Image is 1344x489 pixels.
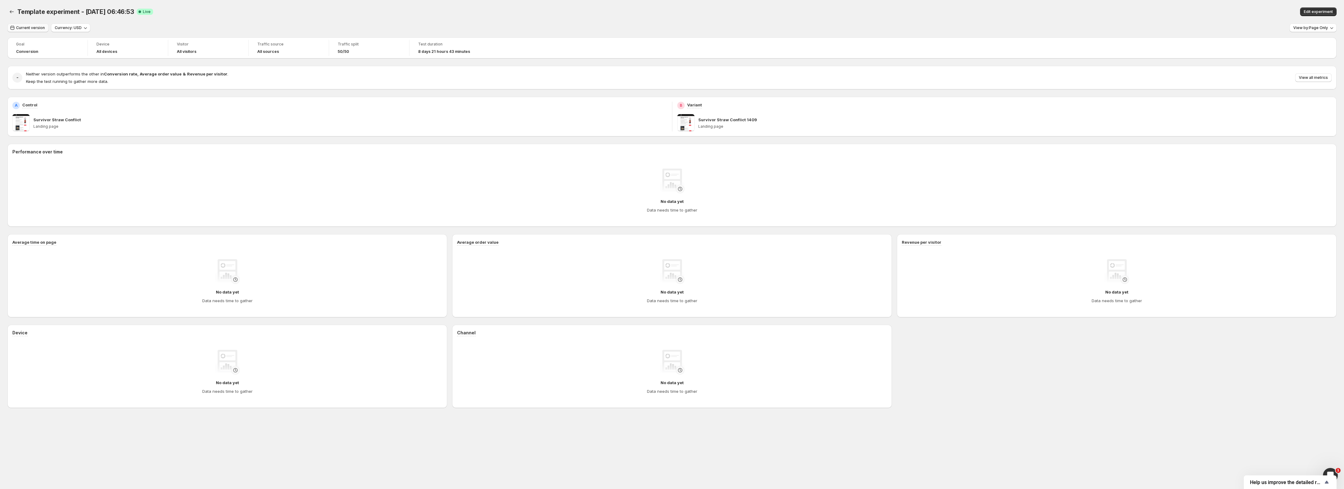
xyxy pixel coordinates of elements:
img: No data yet [660,350,684,375]
h4: Data needs time to gather [202,298,253,304]
h4: No data yet [216,380,239,386]
span: Goal [16,42,79,47]
button: Current version [7,24,49,32]
a: Traffic sourceAll sources [257,41,320,55]
h4: Data needs time to gather [647,298,697,304]
span: View by: Page Only [1293,25,1328,30]
h2: A [15,103,18,108]
p: Control [22,102,37,108]
h3: Device [12,330,28,336]
a: Traffic split50/50 [338,41,400,55]
h3: Average order value [457,239,499,245]
button: View all metrics [1295,73,1332,82]
span: Device [96,42,159,47]
strong: Average order value [140,71,182,76]
span: Edit experiment [1304,9,1333,14]
h4: No data yet [661,380,684,386]
button: Show survey - Help us improve the detailed report for A/B campaigns [1250,478,1330,486]
p: Landing page [698,124,1332,129]
button: View by:Page Only [1290,24,1337,32]
a: Test duration8 days 21 hours 43 minutes [418,41,481,55]
img: No data yet [215,259,240,284]
p: Variant [687,102,702,108]
span: Help us improve the detailed report for A/B campaigns [1250,479,1323,485]
span: Conversion [16,49,38,54]
span: View all metrics [1299,75,1328,80]
h4: Data needs time to gather [647,207,697,213]
h3: Average time on page [12,239,56,245]
h4: All devices [96,49,117,54]
img: Survivor Straw Conflict [12,114,30,131]
p: Survivor Straw Conflict 1409 [698,117,757,123]
span: Currency: USD [55,25,82,30]
button: Edit experiment [1300,7,1337,16]
h4: Data needs time to gather [647,388,697,394]
strong: Conversion rate [104,71,137,76]
span: 8 days 21 hours 43 minutes [418,49,470,54]
p: Landing page [33,124,667,129]
strong: & [183,71,186,76]
h4: No data yet [661,289,684,295]
h4: No data yet [661,198,684,204]
h4: No data yet [216,289,239,295]
span: 1 [1336,468,1341,473]
h3: Revenue per visitor [902,239,941,245]
h2: Performance over time [12,149,1332,155]
span: Live [143,9,151,14]
a: DeviceAll devices [96,41,159,55]
h4: All sources [257,49,279,54]
h4: Data needs time to gather [202,388,253,394]
a: GoalConversion [16,41,79,55]
img: No data yet [660,259,684,284]
h2: - [16,75,19,81]
span: Test duration [418,42,481,47]
span: Neither version outperforms the other in . [26,71,228,76]
strong: Revenue per visitor [187,71,227,76]
button: Back [7,7,16,16]
h3: Channel [457,330,476,336]
span: Visitor [177,42,240,47]
span: Current version [16,25,45,30]
span: Keep the test running to gather more data. [26,79,108,84]
img: No data yet [1104,259,1129,284]
img: Survivor Straw Conflict 1409 [677,114,695,131]
img: No data yet [215,350,240,375]
img: No data yet [660,169,684,193]
h2: B [680,103,682,108]
span: Traffic source [257,42,320,47]
h4: Data needs time to gather [1092,298,1142,304]
h4: All visitors [177,49,196,54]
button: Currency: USD [51,24,90,32]
span: 50/50 [338,49,349,54]
span: Traffic split [338,42,400,47]
strong: , [137,71,139,76]
a: VisitorAll visitors [177,41,240,55]
span: Template experiment - [DATE] 06:46:53 [17,8,134,15]
p: Survivor Straw Conflict [33,117,81,123]
h4: No data yet [1105,289,1128,295]
iframe: Intercom live chat [1323,468,1338,483]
